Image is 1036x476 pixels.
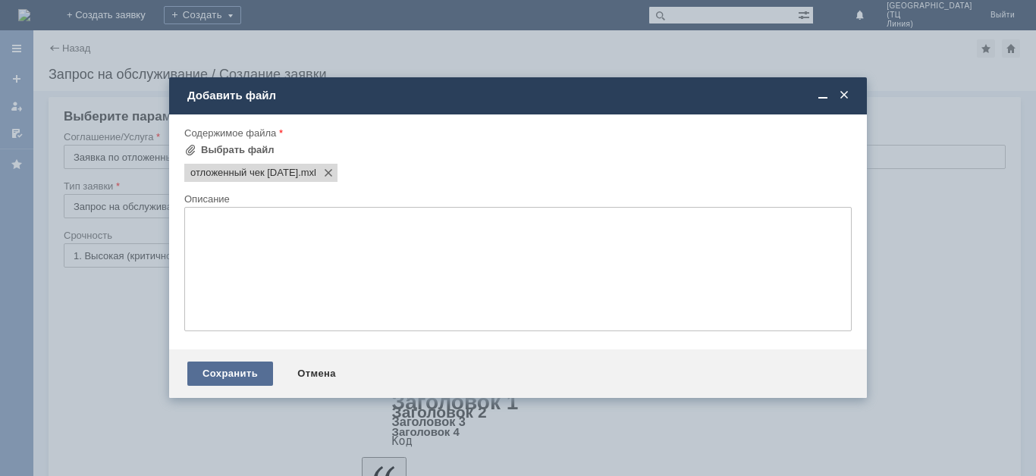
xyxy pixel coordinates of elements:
div: Добавить файл [187,89,852,102]
div: Выбрать файл [201,144,275,156]
span: отложенный чек 10.09.25.mxl [298,167,316,179]
div: ПРошу удалить отложенные чеки [DATE] [6,6,221,18]
div: Содержимое файла [184,128,849,138]
span: Закрыть [837,89,852,102]
span: Свернуть (Ctrl + M) [815,89,830,102]
div: Описание [184,194,849,204]
span: отложенный чек 10.09.25.mxl [190,167,298,179]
